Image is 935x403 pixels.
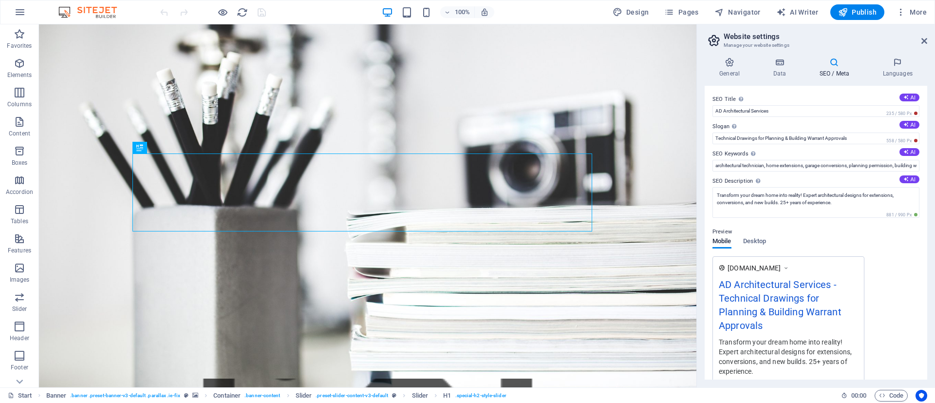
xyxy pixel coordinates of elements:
p: Preview [712,226,732,238]
label: SEO Keywords [712,148,919,160]
button: Usercentrics [916,390,927,402]
span: Click to select. Double-click to edit [46,390,67,402]
span: : [858,392,860,399]
p: Content [9,130,30,137]
p: Columns [7,100,32,108]
button: Slogan [899,121,919,129]
div: Transform your dream home into reality! Expert architectural designs for extensions, conversions,... [719,337,858,376]
p: Boxes [12,159,28,167]
p: Slider [12,305,27,313]
button: More [892,4,931,20]
span: Pages [664,7,698,17]
i: Reload page [237,7,248,18]
h4: Languages [868,58,927,78]
img: Editor Logo [56,6,129,18]
div: Design (Ctrl+Alt+Y) [609,4,653,20]
span: . banner-content [244,390,280,402]
span: Click to select. Double-click to edit [412,390,429,402]
span: 00 00 [851,390,866,402]
input: Slogan... [712,133,919,144]
span: AI Writer [776,7,819,17]
span: More [896,7,927,17]
button: AI Writer [772,4,823,20]
button: SEO Keywords [899,148,919,156]
span: Mobile [712,235,731,249]
button: Code [875,390,908,402]
span: 235 / 580 Px [884,110,919,117]
span: Click to select. Double-click to edit [296,390,312,402]
h2: Website settings [724,32,927,41]
button: SEO Title [899,94,919,101]
span: . special-h2-style-slider [455,390,506,402]
p: Elements [7,71,32,79]
span: Desktop [743,235,767,249]
p: Accordion [6,188,33,196]
span: . preset-slider-content-v3-default [316,390,388,402]
span: Click to select. Double-click to edit [443,390,451,402]
span: 881 / 990 Px [884,211,919,218]
label: Slogan [712,121,919,133]
span: Navigator [714,7,761,17]
i: This element is a customizable preset [392,393,396,398]
p: Header [10,334,29,342]
span: [DOMAIN_NAME] [728,263,781,273]
nav: breadcrumb [46,390,506,402]
h4: General [705,58,758,78]
span: Publish [838,7,877,17]
p: Images [10,276,30,284]
h4: Data [758,58,804,78]
label: SEO Description [712,175,919,187]
p: Tables [11,217,28,225]
p: Favorites [7,42,32,50]
label: SEO Title [712,94,919,105]
h6: 100% [455,6,470,18]
a: Click to cancel selection. Double-click to open Pages [8,390,32,402]
span: Click to select. Double-click to edit [213,390,241,402]
p: Features [8,247,31,254]
h4: SEO / Meta [804,58,868,78]
span: Design [613,7,649,17]
button: SEO Description [899,175,919,183]
span: Code [879,390,903,402]
button: Click here to leave preview mode and continue editing [217,6,228,18]
button: Publish [830,4,884,20]
i: This element contains a background [192,393,198,398]
button: reload [236,6,248,18]
div: AD Architectural Services - Technical Drawings for Planning & Building Warrant Approvals [719,277,858,337]
button: Design [609,4,653,20]
button: Pages [660,4,702,20]
span: . banner .preset-banner-v3-default .parallax .ie-fix [70,390,180,402]
p: Footer [11,364,28,371]
h3: Manage your website settings [724,41,908,50]
button: 100% [440,6,475,18]
button: Navigator [711,4,765,20]
i: On resize automatically adjust zoom level to fit chosen device. [480,8,489,17]
h6: Session time [841,390,867,402]
span: 558 / 580 Px [884,137,919,144]
div: Preview [712,238,766,256]
i: This element is a customizable preset [184,393,188,398]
